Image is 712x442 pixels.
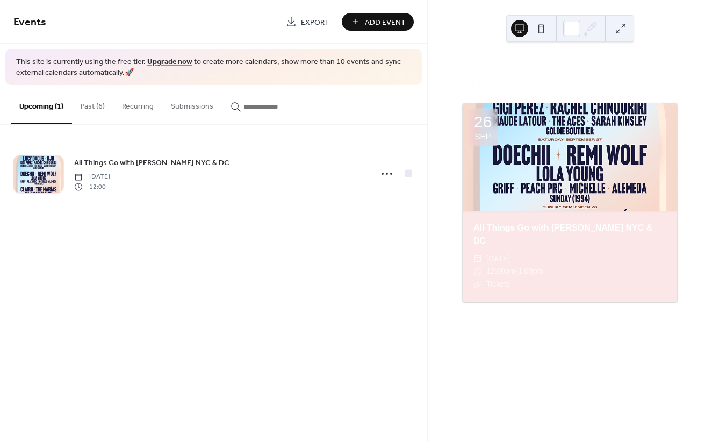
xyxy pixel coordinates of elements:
span: [DATE] [74,172,110,182]
button: Submissions [162,85,222,123]
button: Recurring [113,85,162,123]
div: Sep [474,132,491,140]
a: Tickets [486,280,510,288]
span: Export [301,17,329,28]
a: All Things Go with [PERSON_NAME] NYC & DC [473,223,652,245]
span: All Things Go with [PERSON_NAME] NYC & DC [74,158,229,169]
span: 12:00pm [486,265,515,278]
span: Add Event [365,17,406,28]
a: Export [278,13,337,31]
a: All Things Go with [PERSON_NAME] NYC & DC [74,156,229,169]
span: - [515,265,518,278]
span: [DATE] [486,253,510,266]
a: Upgrade now [147,55,192,69]
div: 26 [474,114,492,130]
div: ​ [473,265,482,278]
span: 1:00pm [518,265,543,278]
div: ​ [473,278,482,291]
div: ​ [473,253,482,266]
button: Add Event [342,13,414,31]
span: This site is currently using the free tier. to create more calendars, show more than 10 events an... [16,57,411,78]
span: Events [13,12,46,33]
button: Upcoming (1) [11,85,72,124]
span: 12:00 [74,182,110,191]
button: Past (6) [72,85,113,123]
div: Upcoming events [454,58,686,70]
